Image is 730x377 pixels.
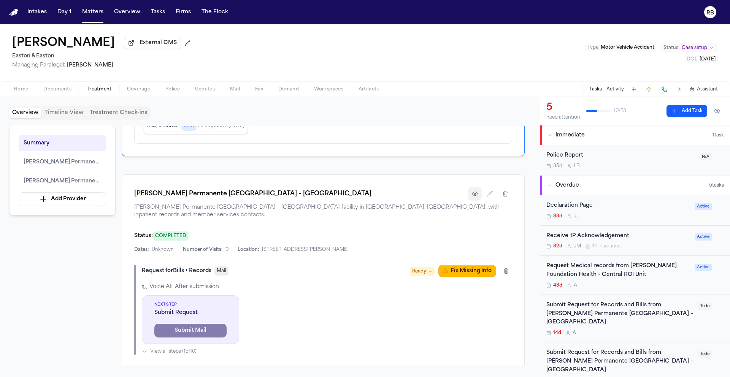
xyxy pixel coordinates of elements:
[713,132,724,138] span: 1 task
[700,57,716,62] span: [DATE]
[553,330,561,336] span: 14d
[54,5,75,19] button: Day 1
[592,243,620,249] span: 1P Insurance
[41,108,87,118] button: Timeline View
[606,86,624,92] button: Activity
[709,182,724,188] span: 5 task s
[154,302,227,307] span: Next Step
[553,243,562,249] span: 82d
[142,267,211,275] div: Request for Bills + Records
[700,153,712,160] span: N/A
[614,108,626,114] span: 10 / 23
[165,86,180,92] span: Police
[695,264,712,271] span: Active
[698,350,712,358] span: Todo
[134,204,512,219] span: [PERSON_NAME] Permanente [GEOGRAPHIC_DATA] – [GEOGRAPHIC_DATA] facility in [GEOGRAPHIC_DATA], [GE...
[9,9,18,16] img: Finch Logo
[127,86,150,92] span: Coverage
[148,5,168,19] button: Tasks
[142,348,512,355] button: View all steps (1of10)
[682,45,707,51] span: Case setup
[684,55,718,63] button: Edit DOL: 2025-06-20
[14,86,28,92] span: Home
[79,5,106,19] button: Matters
[175,283,219,291] span: After submission
[555,131,585,139] span: Immediate
[546,114,580,120] div: need attention
[546,348,693,374] div: Submit Request for Records and Bills from [PERSON_NAME] Permanente [GEOGRAPHIC_DATA] – [GEOGRAPHI...
[412,268,426,275] span: Ready
[19,192,106,206] button: Add Provider
[540,176,730,195] button: Overdue5tasks
[12,36,115,50] button: Edit matter name
[540,125,730,145] button: Immediate1task
[540,295,730,342] div: Open task: Submit Request for Records and Bills from Kaiser Permanente Orange County – Irvine Med...
[628,84,639,95] button: Add Task
[546,101,580,114] div: 5
[553,213,562,219] span: 83d
[124,37,181,49] button: External CMS
[87,108,150,118] button: Treatment Check-ins
[12,36,115,50] h1: [PERSON_NAME]
[147,123,178,129] span: Bills, Records :
[589,86,602,92] button: Tasks
[710,105,724,117] button: Hide completed tasks (⌘⇧H)
[152,247,174,253] span: Unknown
[19,173,106,189] button: [PERSON_NAME] Permanente – Corona Administrative Offices
[214,266,229,276] button: Mail
[43,86,71,92] span: Documents
[67,62,113,68] span: [PERSON_NAME]
[546,232,690,241] div: Receive 1P Acknowledgement
[660,43,718,52] button: Change status from Case setup
[183,247,222,253] span: Number of Visits:
[225,247,229,253] span: 0
[667,105,707,117] button: Add Task
[698,303,712,310] span: Todo
[553,163,562,169] span: 35d
[173,5,194,19] button: Firms
[9,9,18,16] a: Home
[9,108,41,118] button: Overview
[555,182,579,189] span: Overdue
[695,233,712,241] span: Active
[262,247,349,253] span: [STREET_ADDRESS][PERSON_NAME]
[553,282,562,288] span: 43d
[689,86,718,92] button: Assistant
[12,62,65,68] span: Managing Paralegal:
[540,226,730,256] div: Open task: Receive 1P Acknowledgement
[230,86,240,92] span: Mail
[134,233,153,239] span: Status:
[153,231,189,241] span: COMPLETED
[140,39,177,47] span: External CMS
[134,247,149,253] span: Dates:
[255,86,263,92] span: Fax
[19,154,106,170] button: [PERSON_NAME] Permanente [GEOGRAPHIC_DATA] – [GEOGRAPHIC_DATA]
[238,247,259,253] span: Location:
[198,5,231,19] button: The Flock
[314,86,343,92] span: Workspaces
[149,283,173,291] span: Voice AI:
[359,86,379,92] span: Artifacts
[87,86,112,92] span: Treatment
[195,86,215,92] span: Updates
[154,309,227,317] span: Submit Request
[601,45,654,50] span: Motor Vehicle Accident
[546,201,690,210] div: Declaration Page
[111,5,143,19] button: Overview
[540,195,730,226] div: Open task: Declaration Page
[134,189,371,198] h1: [PERSON_NAME] Permanente [GEOGRAPHIC_DATA] – [GEOGRAPHIC_DATA]
[574,243,581,249] span: J M
[546,262,690,279] div: Request Medical records from [PERSON_NAME] Foundation Health - Central ROI Unit
[540,256,730,295] div: Open task: Request Medical records from Kaiser Foundation Health - Central ROI Unit
[659,84,670,95] button: Make a Call
[438,265,496,277] button: Fix Missing Info
[587,45,600,50] span: Type :
[644,84,654,95] button: Create Immediate Task
[585,44,657,51] button: Edit Type: Motor Vehicle Accident
[278,86,299,92] span: Demand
